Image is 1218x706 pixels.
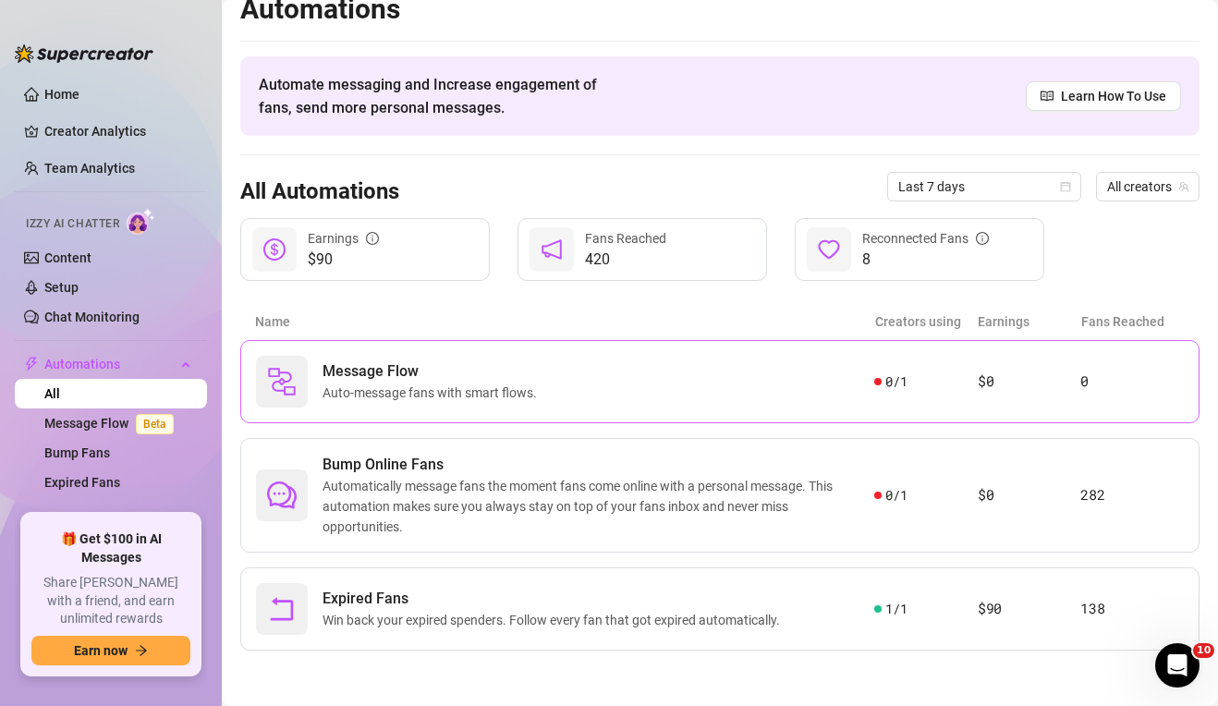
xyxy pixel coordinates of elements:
[818,238,840,261] span: heart
[44,475,120,490] a: Expired Fans
[44,116,192,146] a: Creator Analytics
[323,454,874,476] span: Bump Online Fans
[1081,311,1185,332] article: Fans Reached
[24,357,39,371] span: thunderbolt
[267,481,297,510] span: comment
[1178,181,1189,192] span: team
[323,610,787,630] span: Win back your expired spenders. Follow every fan that got expired automatically.
[74,643,128,658] span: Earn now
[978,484,1081,506] article: $0
[240,177,399,207] h3: All Automations
[898,173,1070,201] span: Last 7 days
[585,231,666,246] span: Fans Reached
[1026,81,1181,111] a: Learn How To Use
[308,228,379,249] div: Earnings
[263,238,286,261] span: dollar
[44,349,176,379] span: Automations
[1041,90,1054,103] span: read
[976,232,989,245] span: info-circle
[31,574,190,628] span: Share [PERSON_NAME] with a friend, and earn unlimited rewards
[1080,371,1184,393] article: 0
[26,215,119,233] span: Izzy AI Chatter
[585,249,666,271] span: 420
[44,445,110,460] a: Bump Fans
[267,367,297,396] img: svg%3e
[1060,181,1071,192] span: calendar
[885,599,907,619] span: 1 / 1
[978,598,1081,620] article: $90
[1080,598,1184,620] article: 138
[862,249,989,271] span: 8
[127,208,155,235] img: AI Chatter
[978,311,1081,332] article: Earnings
[31,530,190,566] span: 🎁 Get $100 in AI Messages
[323,383,544,403] span: Auto-message fans with smart flows.
[978,371,1081,393] article: $0
[323,588,787,610] span: Expired Fans
[885,371,907,392] span: 0 / 1
[44,416,181,431] a: Message FlowBeta
[366,232,379,245] span: info-circle
[862,228,989,249] div: Reconnected Fans
[44,87,79,102] a: Home
[255,311,875,332] article: Name
[1107,173,1188,201] span: All creators
[44,280,79,295] a: Setup
[44,386,60,401] a: All
[323,476,874,537] span: Automatically message fans the moment fans come online with a personal message. This automation m...
[136,414,174,434] span: Beta
[1155,643,1200,688] iframe: Intercom live chat
[44,505,176,534] span: Chat Copilot
[44,250,91,265] a: Content
[1080,484,1184,506] article: 282
[1061,86,1166,106] span: Learn How To Use
[31,636,190,665] button: Earn nowarrow-right
[323,360,544,383] span: Message Flow
[259,73,615,119] span: Automate messaging and Increase engagement of fans, send more personal messages.
[15,44,153,63] img: logo-BBDzfeDw.svg
[44,161,135,176] a: Team Analytics
[875,311,979,332] article: Creators using
[44,310,140,324] a: Chat Monitoring
[135,644,148,657] span: arrow-right
[308,249,379,271] span: $90
[885,485,907,505] span: 0 / 1
[541,238,563,261] span: notification
[267,594,297,624] span: rollback
[1193,643,1214,658] span: 10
